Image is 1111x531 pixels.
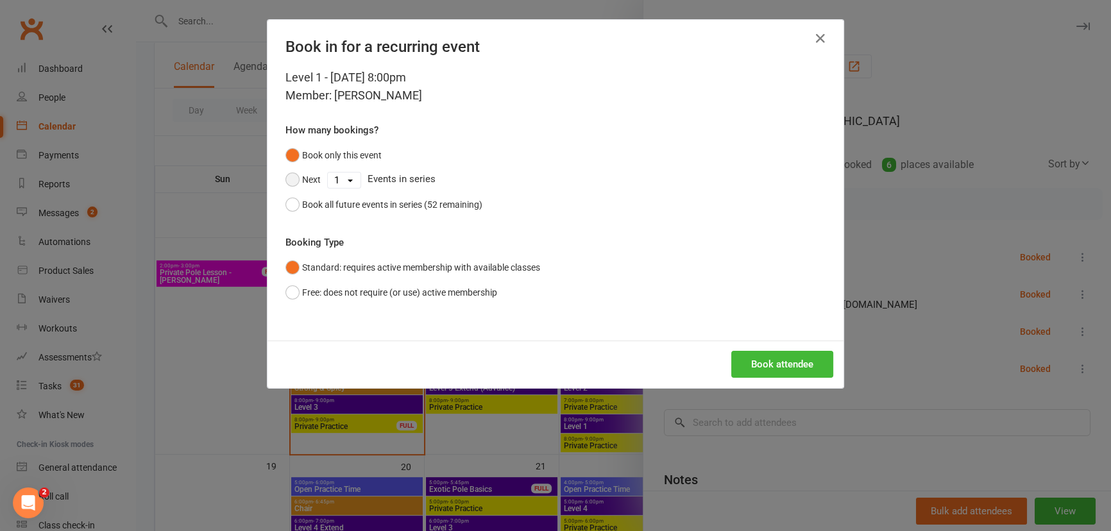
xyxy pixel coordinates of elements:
[285,255,540,280] button: Standard: requires active membership with available classes
[39,487,49,498] span: 2
[13,487,44,518] iframe: Intercom live chat
[285,69,826,105] div: Level 1 - [DATE] 8:00pm Member: [PERSON_NAME]
[302,198,482,212] div: Book all future events in series (52 remaining)
[285,167,321,192] button: Next
[285,143,382,167] button: Book only this event
[731,351,833,378] button: Book attendee
[285,192,482,217] button: Book all future events in series (52 remaining)
[285,235,344,250] label: Booking Type
[285,167,826,192] div: Events in series
[285,122,378,138] label: How many bookings?
[285,38,826,56] h4: Book in for a recurring event
[810,28,831,49] button: Close
[285,280,497,305] button: Free: does not require (or use) active membership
